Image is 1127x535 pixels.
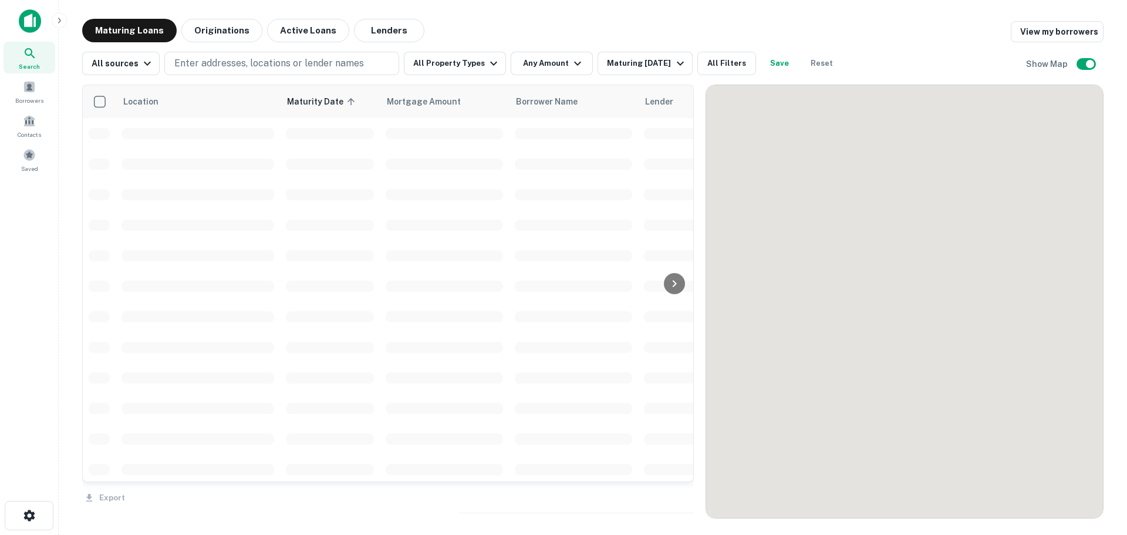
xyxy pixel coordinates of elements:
span: Contacts [18,130,41,139]
span: Borrower Name [516,95,578,109]
button: All sources [82,52,160,75]
span: Saved [21,164,38,173]
th: Lender [638,85,826,118]
button: Originations [181,19,262,42]
button: Reset [803,52,841,75]
button: Maturing [DATE] [598,52,692,75]
button: All Filters [697,52,756,75]
button: Enter addresses, locations or lender names [164,52,399,75]
span: Search [19,62,40,71]
div: 0 0 [706,85,1103,518]
button: Maturing Loans [82,19,177,42]
iframe: Chat Widget [1068,441,1127,497]
button: Lenders [354,19,424,42]
button: Active Loans [267,19,349,42]
span: Location [123,95,158,109]
th: Mortgage Amount [380,85,509,118]
img: capitalize-icon.png [19,9,41,33]
a: Search [4,42,55,73]
a: Saved [4,144,55,176]
p: Enter addresses, locations or lender names [174,56,364,70]
th: Maturity Date [280,85,380,118]
a: Contacts [4,110,55,142]
div: Maturing [DATE] [607,56,687,70]
div: All sources [92,56,154,70]
a: Borrowers [4,76,55,107]
span: Lender [645,95,673,109]
button: Save your search to get updates of matches that match your search criteria. [761,52,798,75]
span: Mortgage Amount [387,95,476,109]
button: All Property Types [404,52,506,75]
span: Borrowers [15,96,43,105]
span: Maturity Date [287,95,359,109]
button: Any Amount [511,52,593,75]
a: View my borrowers [1011,21,1104,42]
th: Location [116,85,280,118]
th: Borrower Name [509,85,638,118]
h6: Show Map [1026,58,1069,70]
